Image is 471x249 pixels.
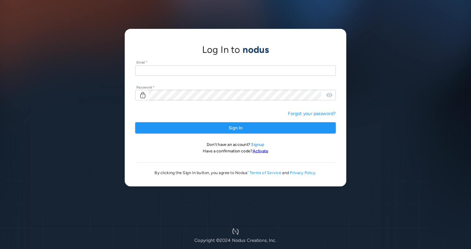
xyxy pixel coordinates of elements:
a: Forgot your password? [288,111,336,116]
p: By clicking the Sign In button, you agree to Nodus’ and [135,170,336,176]
img: footer-icon.18a0272c261a8398a0b39c01e7fcfdea.svg [219,228,252,235]
p: Copyright ©2024 Nodus Creations, Inc. [194,237,277,244]
h4: Log In to [202,44,269,55]
a: Terms of Service [250,171,281,175]
button: Sign In [135,122,336,134]
a: Privacy Policy. [290,171,316,175]
button: toggle password visibility [324,89,335,101]
span: nodus [243,44,269,55]
a: Signup [251,142,264,147]
h6: Don’t have an account? Have a confirmation code? [135,142,336,155]
a: Activate [253,148,268,153]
